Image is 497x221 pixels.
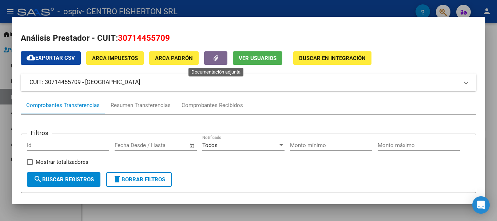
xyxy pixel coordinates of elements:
[36,158,88,166] span: Mostrar totalizadores
[202,142,218,149] span: Todos
[86,51,144,65] button: ARCA Impuestos
[27,172,100,187] button: Buscar Registros
[111,101,171,110] div: Resumen Transferencias
[21,51,81,65] button: Exportar CSV
[155,55,193,62] span: ARCA Padrón
[27,55,75,61] span: Exportar CSV
[188,142,196,150] button: Open calendar
[29,78,459,87] mat-panel-title: CUIT: 30714455709 - [GEOGRAPHIC_DATA]
[182,101,243,110] div: Comprobantes Recibidos
[33,175,42,183] mat-icon: search
[27,128,52,138] h3: Filtros
[27,53,35,62] mat-icon: cloud_download
[21,74,476,91] mat-expansion-panel-header: CUIT: 30714455709 - [GEOGRAPHIC_DATA]
[26,101,100,110] div: Comprobantes Transferencias
[21,32,476,44] h2: Análisis Prestador - CUIT:
[113,175,122,183] mat-icon: delete
[149,51,199,65] button: ARCA Padrón
[472,196,490,214] div: Open Intercom Messenger
[33,176,94,183] span: Buscar Registros
[92,55,138,62] span: ARCA Impuestos
[293,51,371,65] button: Buscar en Integración
[233,51,282,65] button: Ver Usuarios
[239,55,277,62] span: Ver Usuarios
[113,176,165,183] span: Borrar Filtros
[115,142,144,149] input: Fecha inicio
[118,33,170,43] span: 30714455709
[299,55,366,62] span: Buscar en Integración
[151,142,186,149] input: Fecha fin
[106,172,172,187] button: Borrar Filtros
